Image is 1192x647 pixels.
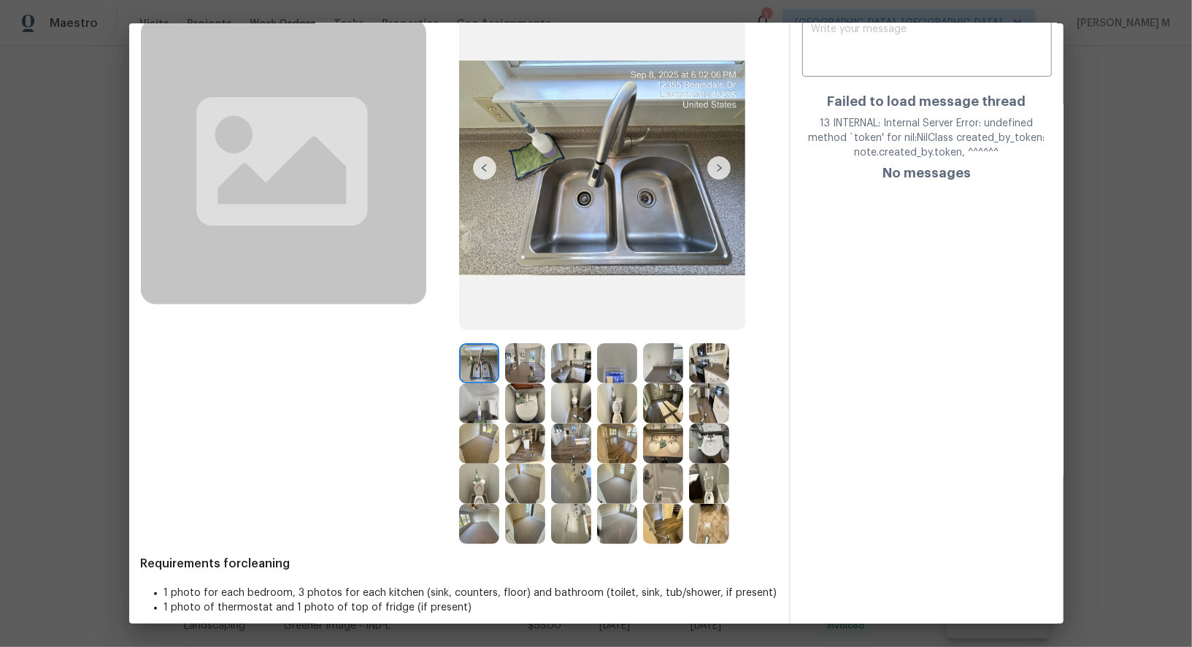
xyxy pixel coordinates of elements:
[707,156,731,180] img: right-chevron-button-url
[883,166,971,180] h4: No messages
[802,116,1052,160] div: 13 INTERNAL: Internal Server Error: undefined method `token' for nil:NilClass created_by_token: n...
[473,156,496,180] img: left-chevron-button-url
[141,556,777,571] span: Requirements for cleaning
[164,586,777,600] li: 1 photo for each bedroom, 3 photos for each kitchen (sink, counters, floor) and bathroom (toilet,...
[802,94,1052,109] h4: Failed to load message thread
[164,600,777,615] li: 1 photo of thermostat and 1 photo of top of fridge (if present)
